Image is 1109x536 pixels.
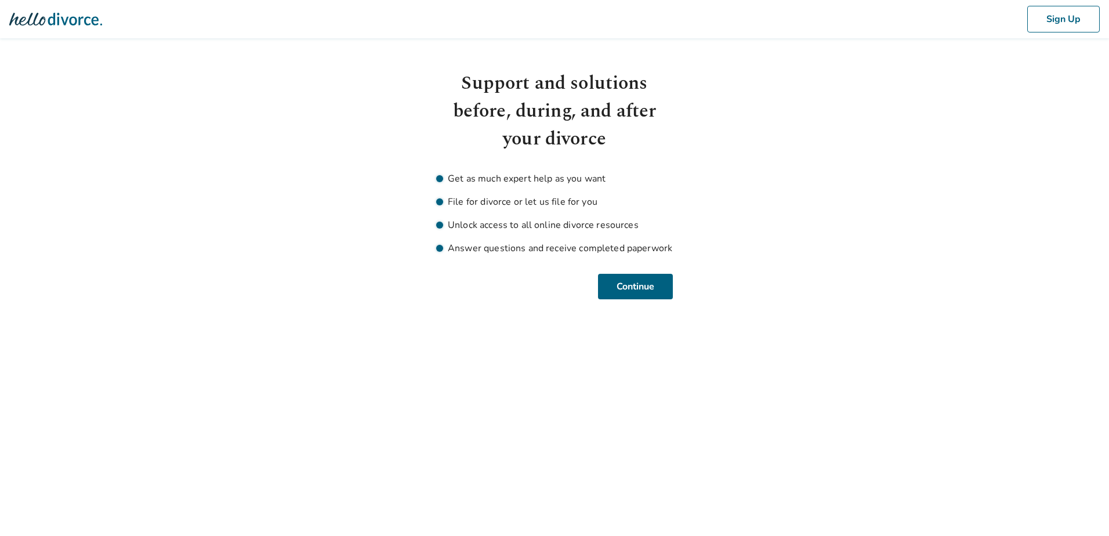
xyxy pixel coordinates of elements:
button: Continue [598,274,673,299]
h1: Support and solutions before, during, and after your divorce [436,70,673,153]
li: Get as much expert help as you want [436,172,673,186]
button: Sign Up [1027,6,1100,32]
li: Unlock access to all online divorce resources [436,218,673,232]
li: File for divorce or let us file for you [436,195,673,209]
img: Hello Divorce Logo [9,8,102,31]
li: Answer questions and receive completed paperwork [436,241,673,255]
